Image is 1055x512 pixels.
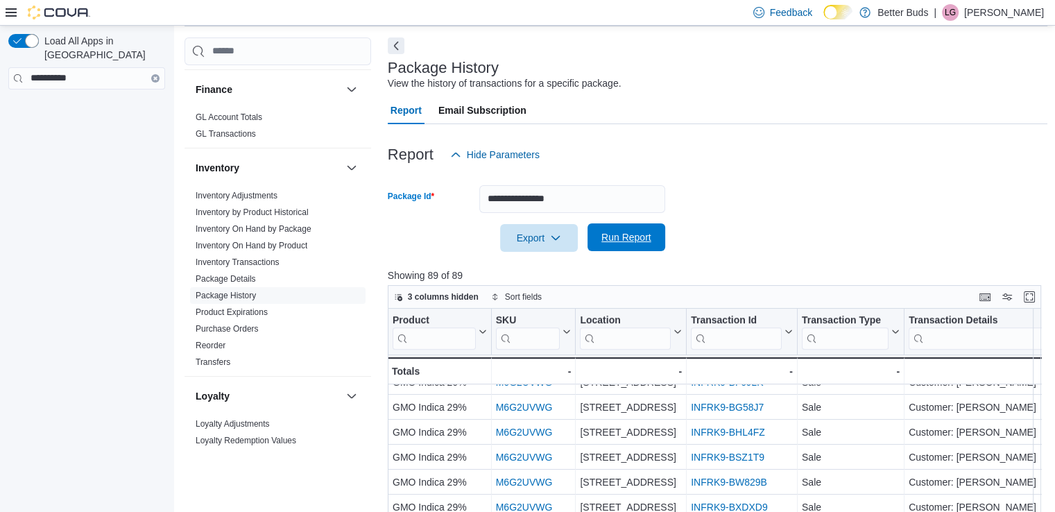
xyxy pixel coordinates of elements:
span: Inventory On Hand by Package [196,223,311,234]
span: Inventory Transactions [196,257,280,268]
div: Transaction Type [802,314,889,327]
div: GMO Indica 29% [393,474,487,490]
button: Export [500,224,578,252]
button: Display options [999,289,1015,305]
span: Loyalty Redemption Values [196,435,296,446]
span: LG [945,4,956,21]
div: [STREET_ADDRESS] [580,399,682,416]
button: Sort fields [486,289,547,305]
span: Transfers [196,357,230,368]
a: GL Account Totals [196,112,262,122]
div: - [495,363,571,379]
img: Cova [28,6,90,19]
div: Location [580,314,671,349]
a: Product Expirations [196,307,268,317]
a: Purchase Orders [196,324,259,334]
a: M6G2UVWG [495,377,552,388]
button: 3 columns hidden [388,289,484,305]
a: M6G2UVWG [495,402,552,413]
button: Loyalty [343,388,360,404]
a: Package History [196,291,256,300]
h3: Finance [196,83,232,96]
h3: Inventory [196,161,239,175]
a: Loyalty Redemption Values [196,436,296,445]
div: - [580,363,682,379]
a: Loyalty Adjustments [196,419,270,429]
span: Product Expirations [196,307,268,318]
button: Run Report [587,223,665,251]
button: Transaction Id [691,314,793,349]
div: [STREET_ADDRESS] [580,424,682,441]
div: View the history of transactions for a specific package. [388,76,621,91]
div: [STREET_ADDRESS] [580,474,682,490]
p: [PERSON_NAME] [964,4,1044,21]
span: Inventory On Hand by Product [196,240,307,251]
div: Sale [802,424,900,441]
span: Run Report [601,230,651,244]
div: Transaction Type [802,314,889,349]
button: Product [393,314,487,349]
div: Loyalty [185,416,371,454]
span: Inventory by Product Historical [196,207,309,218]
button: Finance [343,81,360,98]
div: [STREET_ADDRESS] [580,374,682,391]
div: Transaction Id URL [691,314,782,349]
button: SKU [495,314,571,349]
a: INFRK9-BW829B [691,477,767,488]
button: Keyboard shortcuts [977,289,993,305]
span: Package Details [196,273,256,284]
a: Inventory On Hand by Product [196,241,307,250]
span: Hide Parameters [467,148,540,162]
div: Finance [185,109,371,148]
span: Sort fields [505,291,542,302]
span: 3 columns hidden [408,291,479,302]
h3: Package History [388,60,499,76]
a: M6G2UVWG [495,477,552,488]
a: GL Transactions [196,129,256,139]
p: Better Buds [877,4,928,21]
a: M6G2UVWG [495,427,552,438]
div: SKU URL [495,314,560,349]
div: GMO Indica 29% [393,399,487,416]
button: Inventory [196,161,341,175]
a: Inventory Adjustments [196,191,277,200]
a: INFRK9-BSZ1T9 [691,452,764,463]
div: Lupe Gutierrez [942,4,959,21]
button: Hide Parameters [445,141,545,169]
span: Inventory Adjustments [196,190,277,201]
a: Transfers [196,357,230,367]
span: Load All Apps in [GEOGRAPHIC_DATA] [39,34,165,62]
button: Clear input [151,74,160,83]
p: Showing 89 of 89 [388,268,1048,282]
div: - [802,363,900,379]
button: Finance [196,83,341,96]
div: GMO Indica 29% [393,424,487,441]
a: Inventory by Product Historical [196,207,309,217]
span: Purchase Orders [196,323,259,334]
span: Dark Mode [823,19,824,20]
div: GMO Indica 29% [393,374,487,391]
div: Sale [802,374,900,391]
button: Inventory [343,160,360,176]
h3: Report [388,146,434,163]
div: Transaction Id [691,314,782,327]
span: Feedback [770,6,812,19]
a: INFRK9-BF9JLK [691,377,763,388]
div: Sale [802,399,900,416]
span: Report [391,96,422,124]
h3: Loyalty [196,389,230,403]
div: GMO Indica 29% [393,449,487,466]
nav: Complex example [8,92,165,126]
input: Dark Mode [823,5,852,19]
a: Inventory On Hand by Package [196,224,311,234]
a: INFRK9-BG58J7 [691,402,764,413]
button: Next [388,37,404,54]
div: Sale [802,449,900,466]
span: GL Account Totals [196,112,262,123]
span: Reorder [196,340,225,351]
div: Totals [392,363,487,379]
span: Export [508,224,569,252]
div: Location [580,314,671,327]
a: M6G2UVWG [495,452,552,463]
button: Enter fullscreen [1021,289,1038,305]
